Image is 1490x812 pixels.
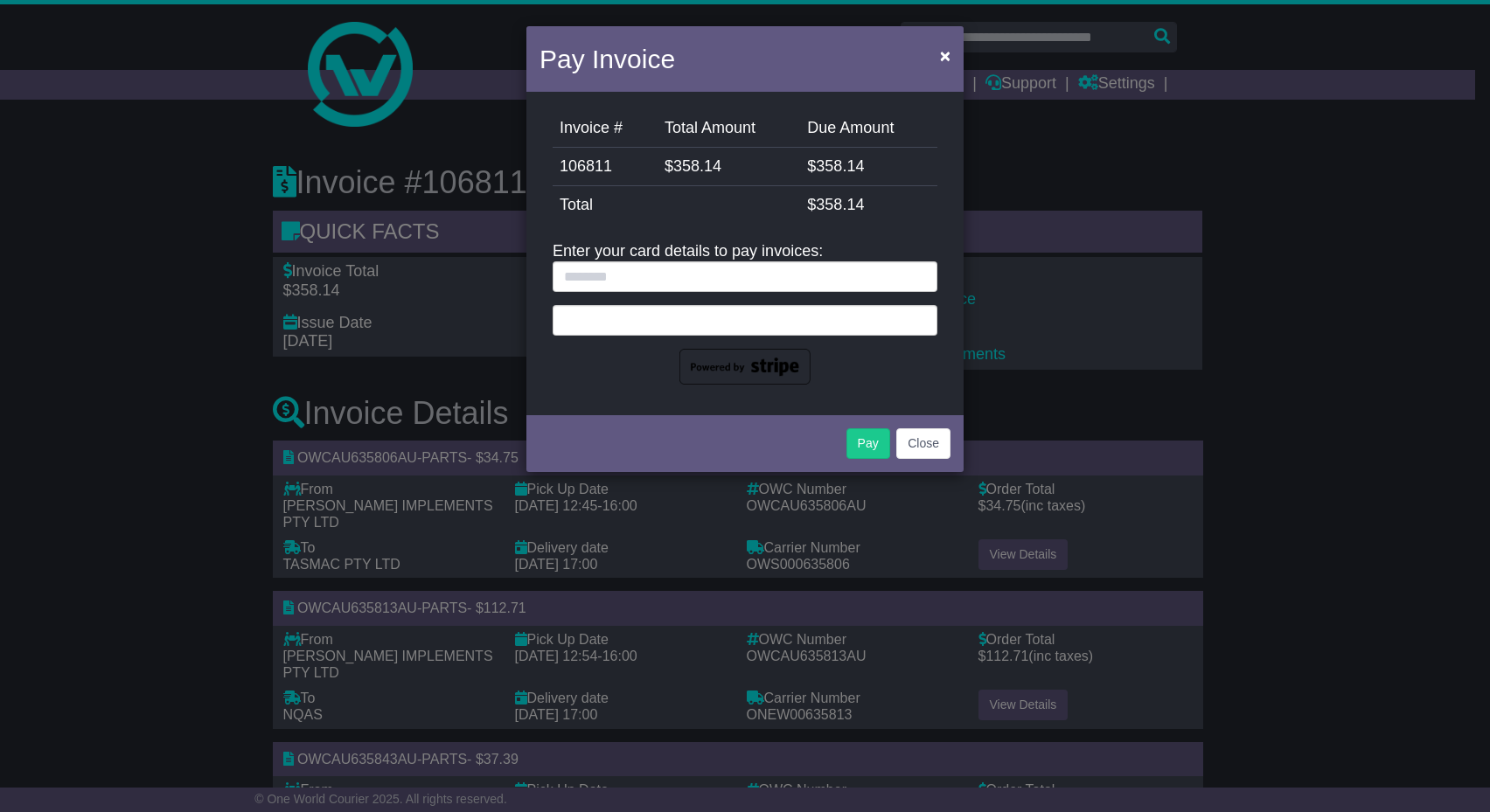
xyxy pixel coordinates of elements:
[679,349,811,385] img: powered-by-stripe.png
[553,109,658,148] td: Invoice #
[816,196,864,213] span: 358.14
[816,157,864,175] span: 358.14
[940,45,950,66] span: ×
[846,428,890,459] button: Pay
[658,109,800,148] td: Total Amount
[553,148,658,186] td: 106811
[564,311,926,326] iframe: Secure card payment input frame
[931,38,959,73] button: Close
[800,109,937,148] td: Due Amount
[896,428,950,459] button: Close
[540,39,675,79] h4: Pay Invoice
[553,242,937,385] div: Enter your card details to pay invoices:
[673,157,721,175] span: 358.14
[553,186,800,225] td: Total
[800,186,937,225] td: $
[658,148,800,186] td: $
[800,148,937,186] td: $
